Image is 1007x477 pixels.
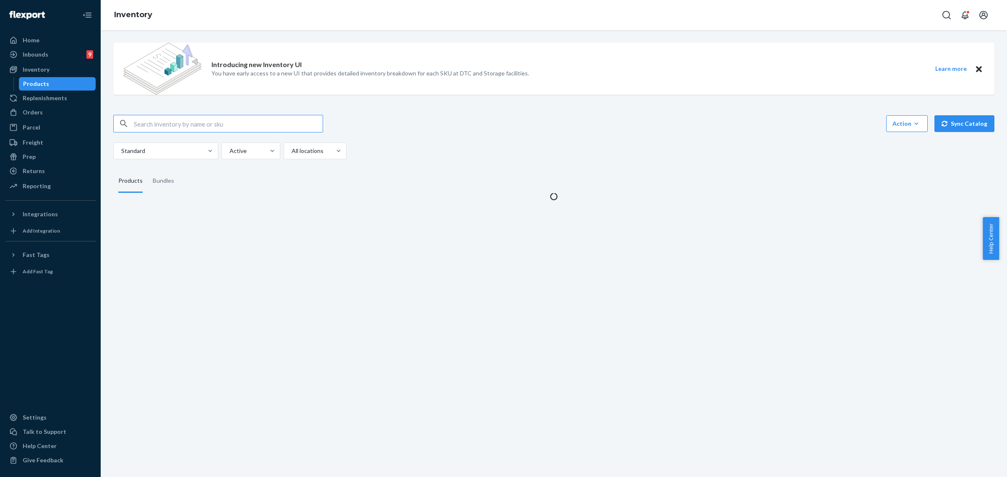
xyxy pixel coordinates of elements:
[107,3,159,27] ol: breadcrumbs
[23,182,51,190] div: Reporting
[973,64,984,74] button: Close
[123,43,201,95] img: new-reports-banner-icon.82668bd98b6a51aee86340f2a7b77ae3.png
[23,94,67,102] div: Replenishments
[938,7,955,23] button: Open Search Box
[229,147,230,155] input: Active
[975,7,992,23] button: Open account menu
[134,115,323,132] input: Search inventory by name or sku
[5,411,96,424] a: Settings
[957,7,973,23] button: Open notifications
[79,7,96,23] button: Close Navigation
[23,268,53,275] div: Add Fast Tag
[23,153,36,161] div: Prep
[23,123,40,132] div: Parcel
[5,150,96,163] a: Prep
[153,169,174,193] div: Bundles
[5,34,96,47] a: Home
[211,69,529,78] p: You have early access to a new UI that provides detailed inventory breakdown for each SKU at DTC ...
[983,217,999,260] button: Help Center
[114,10,152,19] a: Inventory
[5,207,96,221] button: Integrations
[5,248,96,262] button: Fast Tags
[934,115,994,132] button: Sync Catalog
[23,65,50,74] div: Inventory
[23,36,39,44] div: Home
[118,169,143,193] div: Products
[5,179,96,193] a: Reporting
[23,227,60,234] div: Add Integration
[19,77,96,91] a: Products
[5,91,96,105] a: Replenishments
[23,442,57,450] div: Help Center
[5,224,96,238] a: Add Integration
[23,138,43,147] div: Freight
[23,167,45,175] div: Returns
[892,119,921,128] div: Action
[5,425,96,438] a: Talk to Support
[291,147,292,155] input: All locations
[23,413,47,422] div: Settings
[5,164,96,178] a: Returns
[5,48,96,61] a: Inbounds9
[5,439,96,453] a: Help Center
[120,147,121,155] input: Standard
[886,115,928,132] button: Action
[23,80,49,88] div: Products
[930,64,972,74] button: Learn more
[23,108,43,117] div: Orders
[23,428,66,436] div: Talk to Support
[5,265,96,278] a: Add Fast Tag
[5,136,96,149] a: Freight
[5,63,96,76] a: Inventory
[5,454,96,467] button: Give Feedback
[211,60,302,70] p: Introducing new Inventory UI
[86,50,93,59] div: 9
[5,121,96,134] a: Parcel
[23,251,50,259] div: Fast Tags
[23,50,48,59] div: Inbounds
[5,106,96,119] a: Orders
[23,210,58,218] div: Integrations
[23,456,63,464] div: Give Feedback
[9,11,45,19] img: Flexport logo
